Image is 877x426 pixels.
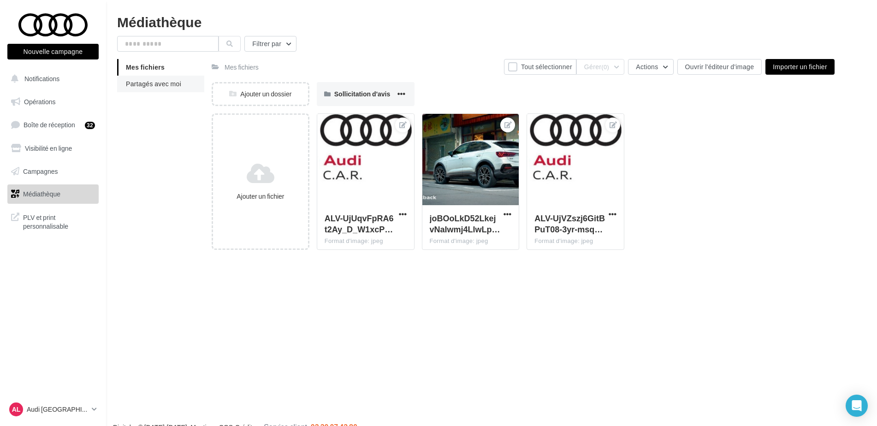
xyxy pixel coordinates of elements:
[85,122,95,129] div: 32
[325,237,407,245] div: Format d'image: jpeg
[23,211,95,231] span: PLV et print personnalisable
[217,192,304,201] div: Ajouter un fichier
[24,121,75,129] span: Boîte de réception
[576,59,624,75] button: Gérer(0)
[6,162,101,181] a: Campagnes
[12,405,21,414] span: AL
[534,237,616,245] div: Format d'image: jpeg
[636,63,658,71] span: Actions
[27,405,88,414] p: Audi [GEOGRAPHIC_DATA][PERSON_NAME]
[534,213,605,234] span: ALV-UjVZszj6GitBPuT08-3yr-msq5pqVplXEtLixbrmbnpWWtQIvwNJ
[6,139,101,158] a: Visibilité en ligne
[7,44,99,59] button: Nouvelle campagne
[117,15,866,29] div: Médiathèque
[430,237,512,245] div: Format d'image: jpeg
[7,401,99,418] a: AL Audi [GEOGRAPHIC_DATA][PERSON_NAME]
[334,90,390,98] span: Sollicitation d'avis
[6,69,97,89] button: Notifications
[6,115,101,135] a: Boîte de réception32
[225,63,259,72] div: Mes fichiers
[24,75,59,83] span: Notifications
[6,184,101,204] a: Médiathèque
[628,59,673,75] button: Actions
[846,395,868,417] div: Open Intercom Messenger
[504,59,576,75] button: Tout sélectionner
[23,167,58,175] span: Campagnes
[677,59,762,75] button: Ouvrir l'éditeur d'image
[765,59,835,75] button: Importer un fichier
[126,63,165,71] span: Mes fichiers
[430,213,500,234] span: joBOoLkD52LkejvNaIwmj4LlwLppN3Iy_2inmDA2gUQf-Dw_QzCdQ91RRfEviRykEYPPe2Ulu0DKaVsuuA=s0
[25,144,72,152] span: Visibilité en ligne
[773,63,827,71] span: Importer un fichier
[6,92,101,112] a: Opérations
[325,213,394,234] span: ALV-UjUqvFpRA6t2Ay_D_W1xcPZWYL84Aktv2VgtqqgIEcawk5KJjPOe
[213,89,308,99] div: Ajouter un dossier
[6,207,101,235] a: PLV et print personnalisable
[601,63,609,71] span: (0)
[244,36,296,52] button: Filtrer par
[126,80,181,88] span: Partagés avec moi
[23,190,60,198] span: Médiathèque
[24,98,55,106] span: Opérations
